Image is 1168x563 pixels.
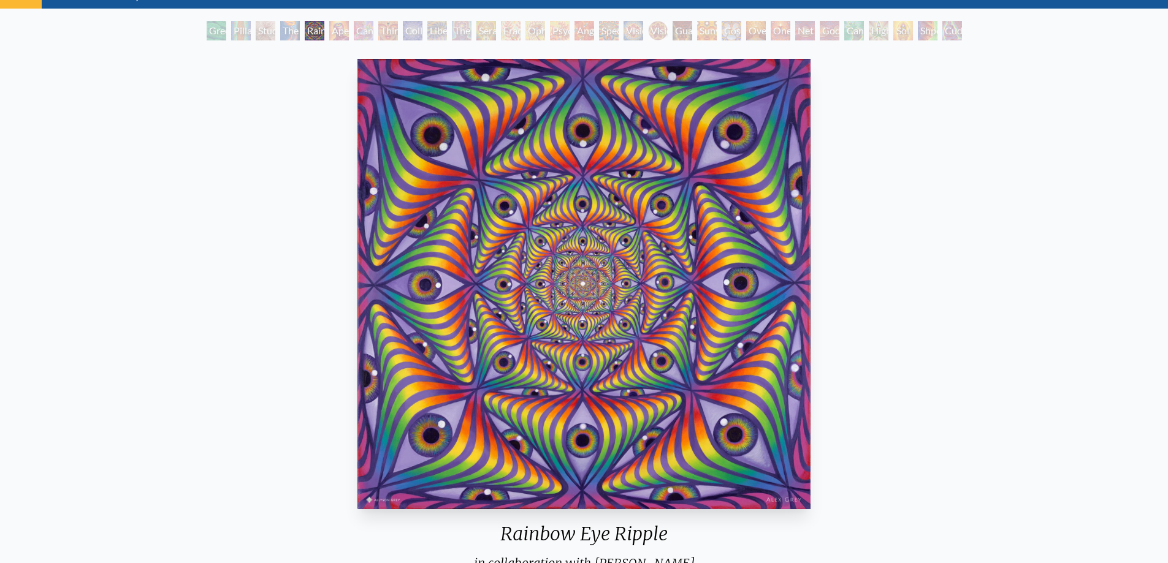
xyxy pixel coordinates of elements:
[599,21,619,40] div: Spectral Lotus
[893,21,913,40] div: Sol Invictus
[820,21,839,40] div: Godself
[918,21,937,40] div: Shpongled
[673,21,692,40] div: Guardian of Infinite Vision
[476,21,496,40] div: Seraphic Transport Docking on the Third Eye
[357,59,811,509] img: Rainbow-Eye-Ripple-2019-Alex-Grey-Allyson-Grey-watermarked.jpeg
[648,21,668,40] div: Vision Crystal Tondo
[624,21,643,40] div: Vision Crystal
[795,21,815,40] div: Net of Being
[550,21,570,40] div: Psychomicrograph of a Fractal Paisley Cherub Feather Tip
[697,21,717,40] div: Sunyata
[844,21,864,40] div: Cannafist
[452,21,471,40] div: The Seer
[403,21,422,40] div: Collective Vision
[329,21,349,40] div: Aperture
[427,21,447,40] div: Liberation Through Seeing
[942,21,962,40] div: Cuddle
[256,21,275,40] div: Study for the Great Turn
[869,21,888,40] div: Higher Vision
[305,21,324,40] div: Rainbow Eye Ripple
[574,21,594,40] div: Angel Skin
[280,21,300,40] div: The Torch
[722,21,741,40] div: Cosmic Elf
[207,21,226,40] div: Green Hand
[231,21,251,40] div: Pillar of Awareness
[525,21,545,40] div: Ophanic Eyelash
[501,21,521,40] div: Fractal Eyes
[746,21,766,40] div: Oversoul
[771,21,790,40] div: One
[378,21,398,40] div: Third Eye Tears of Joy
[353,523,816,554] div: Rainbow Eye Ripple
[354,21,373,40] div: Cannabis Sutra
